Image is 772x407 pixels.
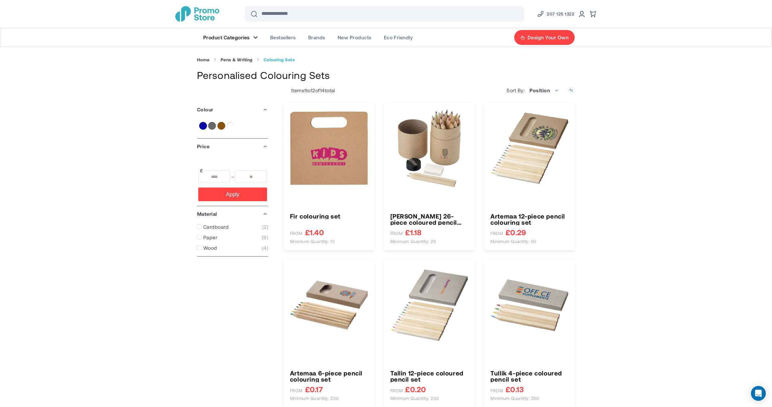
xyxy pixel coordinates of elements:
a: Design Your Own [514,30,575,45]
h1: Personalised Colouring Sets [197,68,575,82]
span: Design Your Own [528,34,568,41]
p: Items to of total [283,87,335,93]
input: To [235,171,267,183]
a: Tallin 12-piece coloured pencil set [390,370,468,382]
span: Wood [203,245,217,251]
span: 12 [311,87,315,93]
img: Tallin 12-piece coloured pencil set [390,266,468,344]
span: £0.20 [405,385,426,393]
span: £0.13 [506,385,524,393]
a: Artemaa 6-piece pencil colouring set [290,370,368,382]
span: Minimum quantity: 200 [390,396,439,401]
a: Fir colouring set [290,213,368,219]
span: FROM [490,231,503,236]
span: Brands [308,34,325,41]
img: Artemaa 12-piece pencil colouring set [490,109,568,187]
span: FROM [490,388,503,393]
a: Pens & Writing [221,57,253,63]
span: 1 [304,87,306,93]
span: Minimum quantity: 50 [490,239,537,244]
a: Eco Friendly [378,28,419,47]
img: Artemaa 6-piece pencil colouring set [290,266,368,344]
span: 14 [320,87,325,93]
a: Phone [537,10,574,18]
a: Natural [217,122,225,130]
a: Tullik 4-piece coloured pencil set [490,370,568,382]
span: FROM [390,231,403,236]
span: Position [526,84,563,97]
span: FROM [390,388,403,393]
div: Price [197,139,268,154]
span: £ [200,167,204,174]
img: Woodby 26-piece coloured pencil set [390,109,468,187]
span: 207 125 1322 [547,10,574,18]
span: 4 [262,245,268,251]
a: White [226,122,234,130]
a: Artemaa 12-piece pencil colouring set [490,213,568,225]
span: New Products [338,34,371,41]
a: New Products [331,28,378,47]
span: Minimum quantity: 25 [390,239,436,244]
span: £1.40 [305,228,324,236]
span: £1.18 [405,228,422,236]
div: Colour [197,102,268,117]
a: Woodby 26-piece coloured pencil set [390,213,468,225]
button: Apply [198,188,267,201]
span: 2 [262,224,268,230]
h3: [PERSON_NAME] 26-piece coloured pencil set [390,213,468,225]
span: Minimum quantity: 250 [490,396,539,401]
a: Blue [199,122,207,130]
img: Tullik 4-piece coloured pencil set [490,266,568,344]
span: Bestsellers [270,34,296,41]
a: Set Descending Direction [567,86,575,94]
input: From [198,171,230,183]
a: Grey [208,122,216,130]
strong: Colouring Sets [264,57,295,63]
span: Paper [203,234,217,240]
span: Eco Friendly [384,34,413,41]
span: Product Categories [203,34,250,41]
button: Search [247,6,261,21]
span: Position [529,87,550,93]
a: Cardboard 2 [197,224,268,230]
label: Sort By [507,87,526,93]
span: FROM [290,388,303,393]
a: Brands [302,28,331,47]
span: £0.29 [506,228,526,236]
div: Material [197,206,268,222]
a: Bestsellers [264,28,302,47]
a: Paper 8 [197,234,268,240]
a: Product Categories [197,28,264,47]
span: Minimum quantity: 200 [290,396,339,401]
a: Home [197,57,210,63]
span: £0.17 [305,385,323,393]
a: store logo [175,6,219,22]
div: Open Intercom Messenger [751,386,766,401]
span: Minimum quantity: 10 [290,239,335,244]
a: Wood 4 [197,245,268,251]
span: Cardboard [203,224,229,230]
span: - [230,171,235,183]
img: Promotional Merchandise [175,6,219,22]
span: FROM [290,231,303,236]
img: Fir colouring set [290,109,368,187]
span: 8 [262,234,268,240]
